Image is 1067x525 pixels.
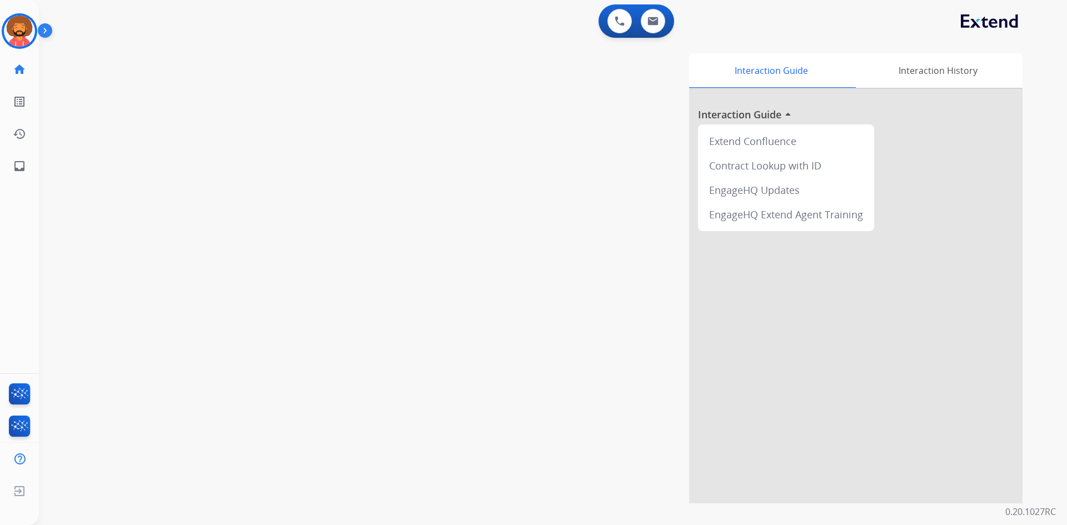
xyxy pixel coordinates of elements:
p: 0.20.1027RC [1005,505,1056,518]
mat-icon: list_alt [13,95,26,108]
div: Interaction Guide [689,53,853,88]
div: Contract Lookup with ID [702,153,870,178]
mat-icon: history [13,127,26,141]
mat-icon: home [13,63,26,76]
mat-icon: inbox [13,159,26,173]
div: EngageHQ Updates [702,178,870,202]
div: Interaction History [853,53,1023,88]
div: Extend Confluence [702,129,870,153]
div: EngageHQ Extend Agent Training [702,202,870,227]
img: avatar [4,16,35,47]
